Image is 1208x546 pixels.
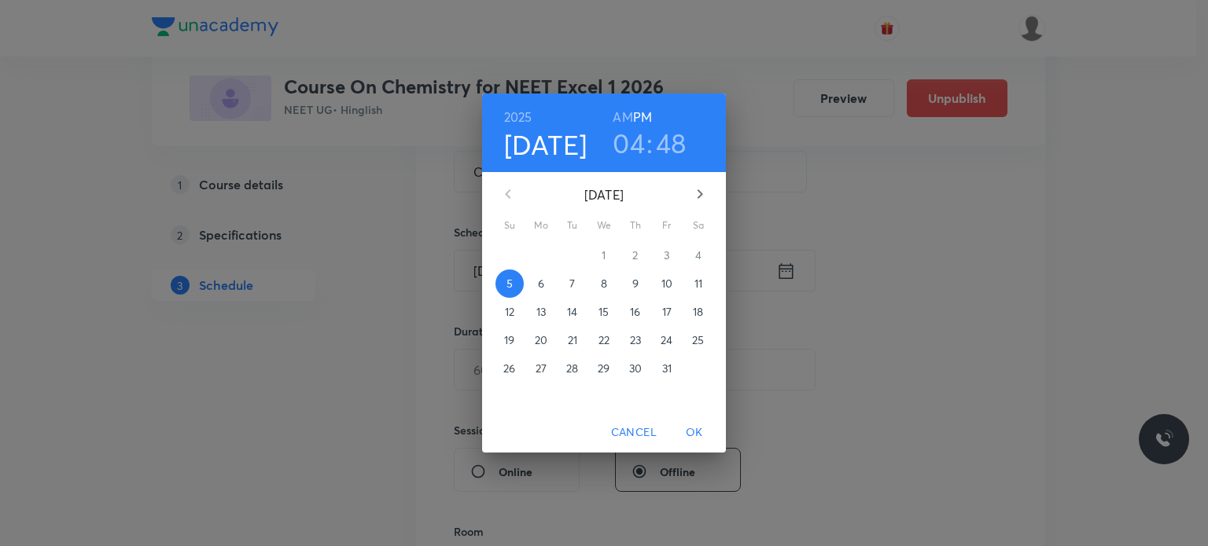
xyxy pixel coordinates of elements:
p: 10 [661,276,672,291]
button: 12 [495,298,524,326]
button: 15 [590,298,618,326]
button: 5 [495,269,524,298]
button: PM [633,106,652,128]
button: Cancel [605,418,663,447]
button: 7 [558,269,587,298]
button: AM [613,106,632,128]
p: 19 [504,332,514,348]
p: 16 [630,304,640,320]
button: 28 [558,354,587,383]
p: 14 [567,304,577,320]
button: 21 [558,326,587,354]
button: [DATE] [504,128,587,161]
p: 29 [598,361,610,376]
button: 2025 [504,106,532,128]
p: 24 [661,332,672,348]
p: 11 [694,276,702,291]
span: Cancel [611,423,657,442]
p: 30 [629,361,642,376]
button: 30 [621,354,650,383]
button: 29 [590,354,618,383]
button: 10 [653,269,681,298]
p: 15 [598,304,609,320]
p: 25 [692,332,704,348]
button: 14 [558,298,587,326]
h3: : [646,126,653,159]
span: Su [495,218,524,233]
p: 7 [569,276,575,291]
p: 13 [536,304,546,320]
p: 28 [566,361,578,376]
p: 17 [662,304,672,320]
button: 48 [656,126,687,159]
p: 8 [601,276,607,291]
p: 9 [632,276,639,291]
p: 21 [568,332,577,348]
p: 27 [536,361,547,376]
p: 31 [662,361,672,376]
p: 22 [598,332,610,348]
button: 18 [684,298,713,326]
span: Tu [558,218,587,233]
button: 27 [527,354,555,383]
button: 17 [653,298,681,326]
p: 5 [506,276,513,291]
span: OK [676,423,713,442]
button: 22 [590,326,618,354]
span: We [590,218,618,233]
p: 23 [630,332,641,348]
button: 6 [527,269,555,298]
p: 6 [538,276,544,291]
button: 13 [527,298,555,326]
button: OK [669,418,720,447]
button: 26 [495,354,524,383]
p: 26 [503,361,515,376]
button: 20 [527,326,555,354]
button: 24 [653,326,681,354]
span: Th [621,218,650,233]
button: 16 [621,298,650,326]
button: 31 [653,354,681,383]
p: 12 [505,304,514,320]
p: 18 [693,304,703,320]
button: 11 [684,269,713,298]
span: Sa [684,218,713,233]
button: 19 [495,326,524,354]
button: 8 [590,269,618,298]
button: 23 [621,326,650,354]
button: 9 [621,269,650,298]
span: Fr [653,218,681,233]
p: [DATE] [527,185,681,204]
p: 20 [535,332,547,348]
button: 04 [613,126,645,159]
span: Mo [527,218,555,233]
button: 25 [684,326,713,354]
